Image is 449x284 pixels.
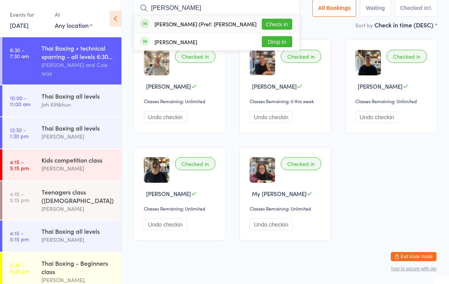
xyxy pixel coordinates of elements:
[10,159,29,171] time: 4:15 - 5:15 pm
[281,50,321,63] div: Checked in
[41,235,115,244] div: [PERSON_NAME]
[10,191,29,203] time: 4:15 - 5:15 pm
[154,21,256,27] div: [PERSON_NAME] (Pref: [PERSON_NAME]
[391,266,436,271] button: how to secure with pin
[154,39,197,45] div: [PERSON_NAME]
[144,219,187,230] button: Undo checkin
[10,8,47,21] div: Events for
[144,157,169,183] img: image1746233104.png
[250,157,275,183] img: image1719483483.png
[250,205,323,212] div: Classes Remaining: Unlimited
[41,227,115,235] div: Thai Boxing all levels
[250,219,293,230] button: Undo checkin
[355,50,381,75] img: image1725667734.png
[355,98,429,104] div: Classes Remaining: Unlimited
[2,117,121,148] a: 12:30 -1:30 pmThai Boxing all levels[PERSON_NAME]
[374,21,437,29] div: Check in time (DESC)
[252,190,307,198] span: My [PERSON_NAME]
[175,50,215,63] div: Checked in
[262,19,292,30] button: Check in
[250,98,323,104] div: Classes Remaining: 0 this week
[2,149,121,180] a: 4:15 -5:15 pmKids competition class[PERSON_NAME]
[41,44,115,61] div: Thai Boxing + technical sparring - all levels 6:30...
[41,188,115,204] div: Teenagers class ([DEMOGRAPHIC_DATA])
[262,36,292,47] button: Drop in
[41,259,115,276] div: Thai Boxing - Beginners class
[144,98,218,104] div: Classes Remaining: Unlimited
[41,61,115,78] div: [PERSON_NAME] and Cale Wild
[144,205,218,212] div: Classes Remaining: Unlimited
[250,50,275,75] img: image1719480926.png
[358,82,403,90] span: [PERSON_NAME]
[10,127,29,139] time: 12:30 - 1:30 pm
[10,262,30,274] time: 5:30 - 6:30 pm
[144,111,187,123] button: Undo checkin
[41,132,115,141] div: [PERSON_NAME]
[10,230,29,242] time: 4:15 - 5:15 pm
[55,21,92,29] div: Any location
[41,92,115,100] div: Thai Boxing all levels
[41,100,115,109] div: Joh Kittikhun
[2,220,121,252] a: 4:15 -5:15 pmThai Boxing all levels[PERSON_NAME]
[175,157,215,170] div: Checked in
[41,156,115,164] div: Kids competition class
[10,95,30,107] time: 10:00 - 11:00 am
[10,21,29,29] a: [DATE]
[146,82,191,90] span: [PERSON_NAME]
[41,124,115,132] div: Thai Boxing all levels
[281,157,321,170] div: Checked in
[387,50,427,63] div: Checked in
[250,111,293,123] button: Undo checkin
[391,252,436,261] button: Exit kiosk mode
[144,50,169,75] img: image1721199578.png
[41,204,115,213] div: [PERSON_NAME]
[252,82,297,90] span: [PERSON_NAME]
[2,85,121,116] a: 10:00 -11:00 amThai Boxing all levelsJoh Kittikhun
[355,111,398,123] button: Undo checkin
[146,190,191,198] span: [PERSON_NAME]
[2,37,121,85] a: 6:30 -7:30 amThai Boxing + technical sparring - all levels 6:30...[PERSON_NAME] and Cale Wild
[355,21,373,29] label: Sort by
[41,164,115,173] div: [PERSON_NAME]
[2,181,121,220] a: 4:15 -5:15 pmTeenagers class ([DEMOGRAPHIC_DATA])[PERSON_NAME]
[10,47,29,59] time: 6:30 - 7:30 am
[55,8,92,21] div: At
[428,5,431,11] div: 5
